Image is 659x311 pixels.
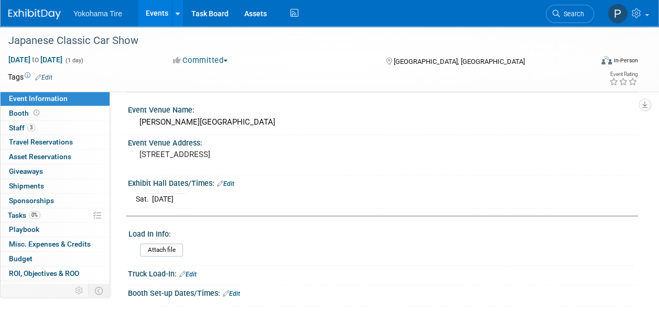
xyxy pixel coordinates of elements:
[1,281,110,295] a: Attachments
[136,193,152,204] td: Sat.
[1,135,110,149] a: Travel Reservations
[9,138,73,146] span: Travel Reservations
[128,135,638,148] div: Event Venue Address:
[179,271,197,278] a: Edit
[613,57,638,64] div: In-Person
[89,284,110,297] td: Toggle Event Tabs
[5,31,584,50] div: Japanese Classic Car Show
[9,182,44,190] span: Shipments
[9,196,54,205] span: Sponsorships
[128,175,638,189] div: Exhibit Hall Dates/Times:
[546,5,594,23] a: Search
[128,226,633,239] div: Load In Info:
[35,74,52,81] a: Edit
[546,54,638,70] div: Event Format
[1,92,110,106] a: Event Information
[64,57,83,64] span: (1 day)
[9,167,43,175] span: Giveaways
[9,109,41,117] span: Booth
[217,180,234,187] a: Edit
[8,55,63,64] span: [DATE] [DATE]
[139,150,329,159] pre: [STREET_ADDRESS]
[560,10,584,18] span: Search
[1,164,110,179] a: Giveaways
[1,194,110,208] a: Sponsorships
[223,290,240,297] a: Edit
[9,254,33,263] span: Budget
[1,223,110,237] a: Playbook
[128,102,638,115] div: Event Venue Name:
[70,284,89,297] td: Personalize Event Tab Strip
[9,152,71,161] span: Asset Reservations
[128,285,638,299] div: Booth Set-up Dates/Times:
[608,4,628,24] img: Paris Hull
[394,58,525,65] span: [GEOGRAPHIC_DATA], [GEOGRAPHIC_DATA]
[31,109,41,117] span: Booth not reserved yet
[9,240,91,248] span: Misc. Expenses & Credits
[9,225,39,234] span: Playbook
[30,55,40,64] span: to
[1,237,110,251] a: Misc. Expenses & Credits
[9,284,51,292] span: Attachments
[8,72,52,82] td: Tags
[1,106,110,120] a: Booth
[29,211,40,219] span: 0%
[1,179,110,193] a: Shipments
[73,9,122,18] span: Yokohama Tire
[601,56,612,64] img: Format-Inperson.png
[609,72,638,77] div: Event Rating
[136,114,630,130] div: [PERSON_NAME][GEOGRAPHIC_DATA]
[128,266,638,280] div: Truck Load-In:
[9,269,79,277] span: ROI, Objectives & ROO
[9,94,68,103] span: Event Information
[1,252,110,266] a: Budget
[9,124,35,132] span: Staff
[8,9,61,19] img: ExhibitDay
[1,266,110,281] a: ROI, Objectives & ROO
[27,124,35,131] span: 3
[1,208,110,223] a: Tasks0%
[1,150,110,164] a: Asset Reservations
[152,193,174,204] td: [DATE]
[8,211,40,219] span: Tasks
[169,55,232,66] button: Committed
[1,121,110,135] a: Staff3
